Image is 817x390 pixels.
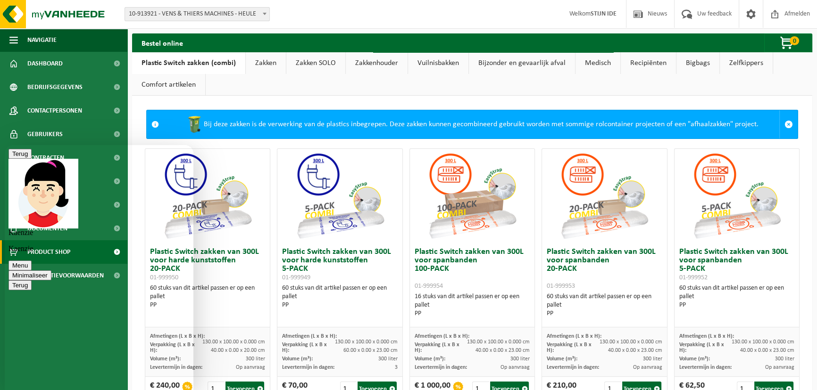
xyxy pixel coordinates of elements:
span: Afmetingen (L x B x H): [547,333,601,339]
span: Verpakking (L x B x H): [415,342,459,353]
a: Comfort artikelen [132,74,205,96]
span: Gebruikers [27,122,63,146]
span: Volume (m³): [282,356,313,362]
span: Levertermijn in dagen: [679,365,732,370]
span: Contactpersonen [27,99,82,122]
span: 01-999954 [415,283,443,290]
img: WB-0240-HPE-GN-50.png [185,115,204,134]
span: 01-999953 [547,283,575,290]
span: 300 liter [643,356,662,362]
div: 60 stuks van dit artikel passen er op een pallet [679,284,794,309]
span: Afmetingen (L x B x H): [415,333,469,339]
span: Verpakking (L x B x H): [679,342,724,353]
span: Levertermijn in dagen: [415,365,467,370]
span: 300 liter [378,356,398,362]
div: 16 stuks van dit artikel passen er op een pallet [415,292,530,318]
span: Verpakking (L x B x H): [282,342,327,353]
a: Recipiënten [621,52,676,74]
h3: Plastic Switch zakken van 300L voor spanbanden 20-PACK [547,248,662,290]
span: Navigatie [27,28,57,52]
span: Volume (m³): [415,356,445,362]
img: 01-999952 [690,149,784,243]
div: 60 stuks van dit artikel passen er op een pallet [150,284,265,309]
strong: STIJN IDE [591,10,617,17]
div: PP [282,301,397,309]
img: 01-999954 [425,149,519,243]
span: 01-999949 [282,274,310,281]
h3: Plastic Switch zakken van 300L voor spanbanden 5-PACK [679,248,794,282]
button: 0 [764,33,811,52]
span: 130.00 x 100.00 x 0.000 cm [202,339,265,345]
span: 40.00 x 0.00 x 20.00 cm [211,348,265,353]
h2: Bestel online [132,33,192,52]
span: Volume (m³): [547,356,577,362]
span: 3 [395,365,398,370]
a: Zakken [246,52,286,74]
span: 130.00 x 100.00 x 0.000 cm [335,339,398,345]
span: 40.00 x 0.00 x 23.00 cm [475,348,530,353]
span: 0 [790,36,799,45]
div: PP [679,301,794,309]
a: Zelfkippers [720,52,773,74]
a: Bijzonder en gevaarlijk afval [469,52,575,74]
h3: Plastic Switch zakken van 300L voor spanbanden 100-PACK [415,248,530,290]
span: 130.00 x 100.00 x 0.000 cm [600,339,662,345]
span: 10-913921 - VENS & THIERS MACHINES - HEULE [125,7,270,21]
span: Dashboard [27,52,63,75]
span: Op aanvraag [633,365,662,370]
div: PP [547,309,662,318]
div: 60 stuks van dit artikel passen er op een pallet [282,284,397,309]
span: 60.00 x 0.00 x 23.00 cm [343,348,398,353]
span: 300 liter [775,356,794,362]
a: Plastic Switch zakken (combi) [132,52,245,74]
img: 01-999949 [293,149,387,243]
span: 300 liter [246,356,265,362]
a: Zakken SOLO [286,52,345,74]
span: 130.00 x 100.00 x 0.000 cm [467,339,530,345]
a: Zakkenhouder [346,52,408,74]
span: Bedrijfsgegevens [27,75,83,99]
span: 300 liter [510,356,530,362]
span: Levertermijn in dagen: [547,365,599,370]
span: Afmetingen (L x B x H): [282,333,337,339]
span: 40.00 x 0.00 x 23.00 cm [740,348,794,353]
span: Verpakking (L x B x H): [547,342,592,353]
div: PP [150,301,265,309]
a: Bigbags [676,52,719,74]
span: Op aanvraag [236,365,265,370]
span: 40.00 x 0.00 x 23.00 cm [608,348,662,353]
a: Sluit melding [779,110,798,138]
div: PP [415,309,530,318]
h3: Plastic Switch zakken van 300L voor harde kunststoffen 5-PACK [282,248,397,282]
a: Vuilnisbakken [408,52,468,74]
span: Volume (m³): [679,356,710,362]
span: Op aanvraag [765,365,794,370]
div: Bij deze zakken is de verwerking van de plastics inbegrepen. Deze zakken kunnen gecombineerd gebr... [164,110,779,138]
a: Medisch [575,52,620,74]
span: 130.00 x 100.00 x 0.000 cm [732,339,794,345]
img: 01-999953 [557,149,651,243]
span: Levertermijn in dagen: [282,365,334,370]
span: 01-999952 [679,274,708,281]
div: 60 stuks van dit artikel passen er op een pallet [547,292,662,318]
iframe: chat widget [5,145,193,390]
span: Op aanvraag [500,365,530,370]
span: 10-913921 - VENS & THIERS MACHINES - HEULE [125,8,269,21]
img: 01-999950 [160,149,255,243]
h3: Plastic Switch zakken van 300L voor harde kunststoffen 20-PACK [150,248,265,282]
span: Afmetingen (L x B x H): [679,333,734,339]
